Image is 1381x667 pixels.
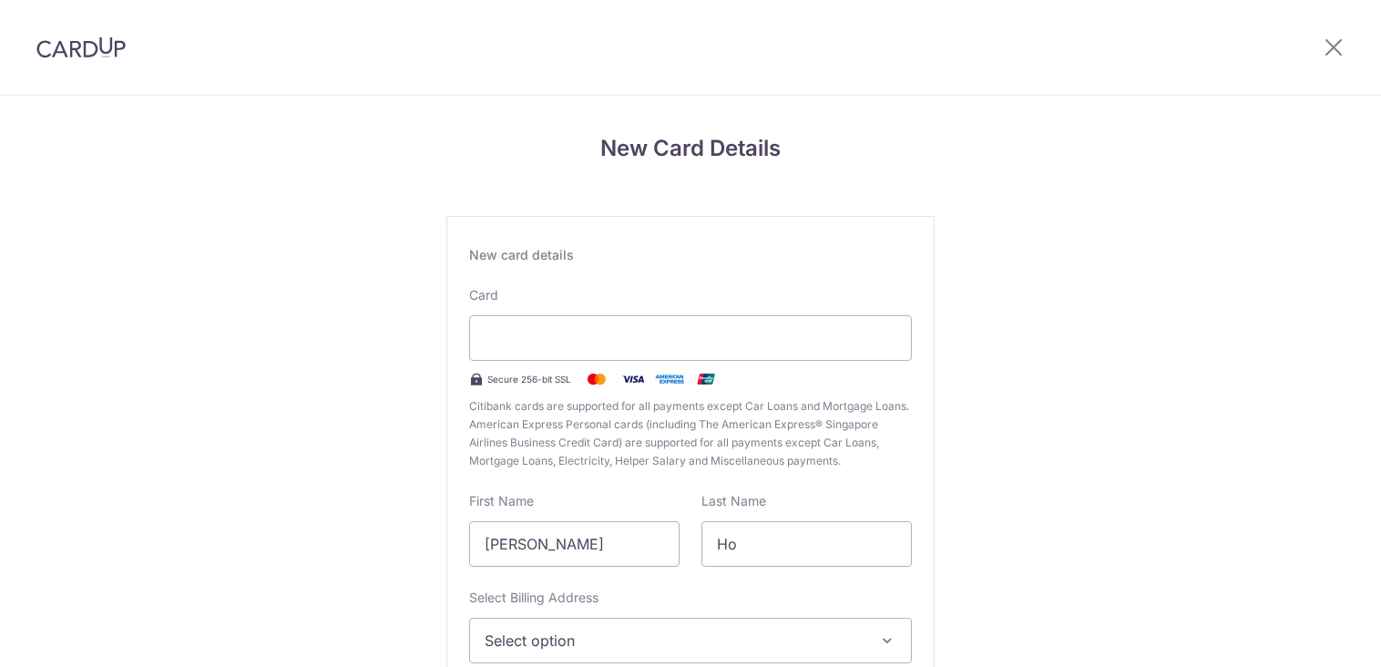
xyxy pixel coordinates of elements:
[469,397,912,470] span: Citibank cards are supported for all payments except Car Loans and Mortgage Loans. American Expre...
[701,521,912,567] input: Cardholder Last Name
[36,36,126,58] img: CardUp
[469,286,498,304] label: Card
[469,492,534,510] label: First Name
[688,368,724,390] img: .alt.unionpay
[469,589,598,607] label: Select Billing Address
[615,368,651,390] img: Visa
[701,492,766,510] label: Last Name
[446,132,935,165] h4: New Card Details
[469,246,912,264] div: New card details
[469,521,680,567] input: Cardholder First Name
[578,368,615,390] img: Mastercard
[487,372,571,386] span: Secure 256-bit SSL
[485,630,864,652] span: Select option
[469,618,912,663] button: Select option
[485,327,896,349] iframe: Secure card payment input frame
[651,368,688,390] img: .alt.amex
